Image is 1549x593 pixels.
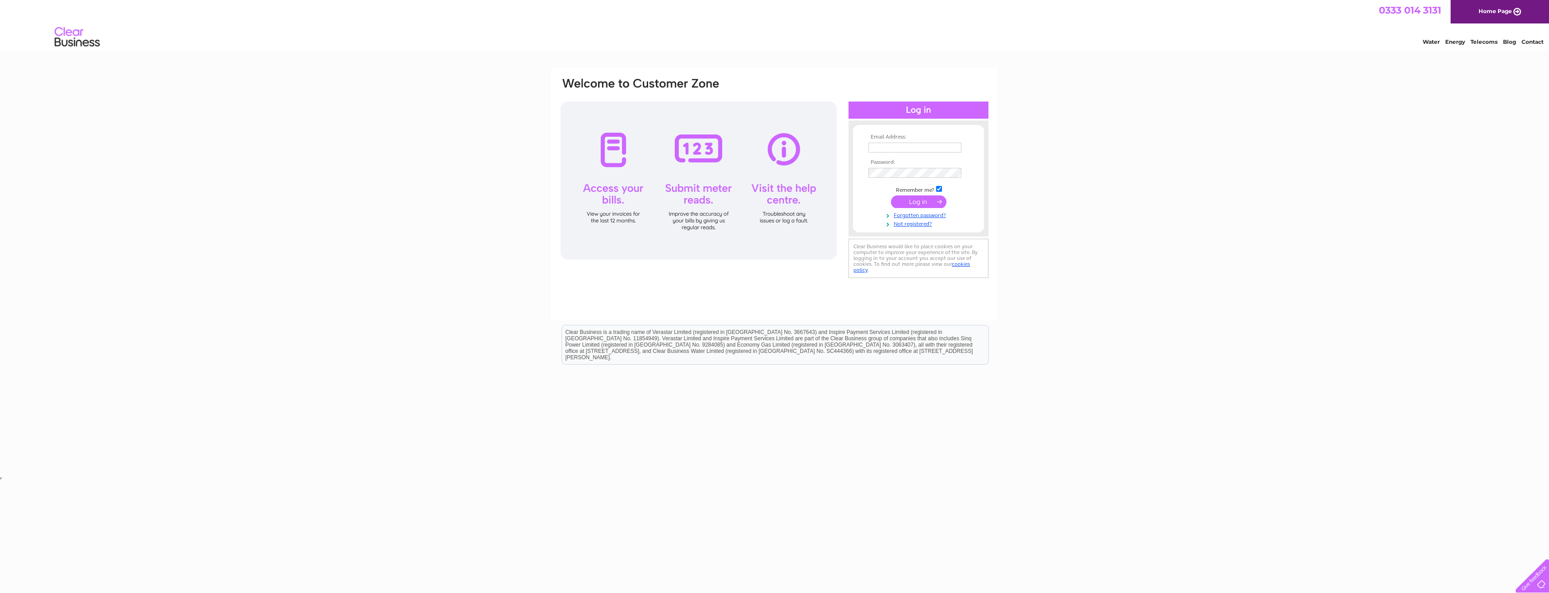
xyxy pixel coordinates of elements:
a: Contact [1521,38,1544,45]
a: Blog [1503,38,1516,45]
input: Submit [891,195,946,208]
img: logo.png [54,23,100,51]
a: cookies policy [853,261,970,273]
a: Forgotten password? [868,210,971,219]
th: Password: [866,159,971,166]
a: Energy [1445,38,1465,45]
div: Clear Business would like to place cookies on your computer to improve your experience of the sit... [849,239,988,278]
a: Water [1423,38,1440,45]
th: Email Address: [866,134,971,140]
td: Remember me? [866,185,971,194]
a: 0333 014 3131 [1379,5,1441,16]
div: Clear Business is a trading name of Verastar Limited (registered in [GEOGRAPHIC_DATA] No. 3667643... [562,5,988,44]
a: Telecoms [1470,38,1498,45]
a: Not registered? [868,219,971,227]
